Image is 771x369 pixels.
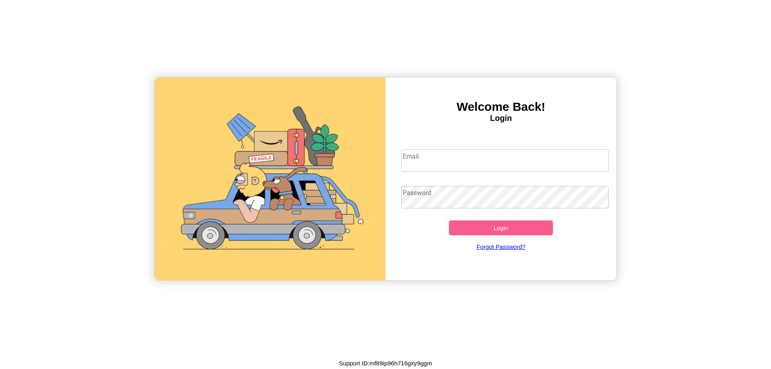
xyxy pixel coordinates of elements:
[339,358,432,369] p: Support ID: mf89ip96h716gxy9ggm
[385,114,616,123] h4: Login
[397,235,605,258] a: Forgot Password?
[385,100,616,114] h3: Welcome Back!
[155,77,385,280] img: gif
[449,220,553,235] button: Login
